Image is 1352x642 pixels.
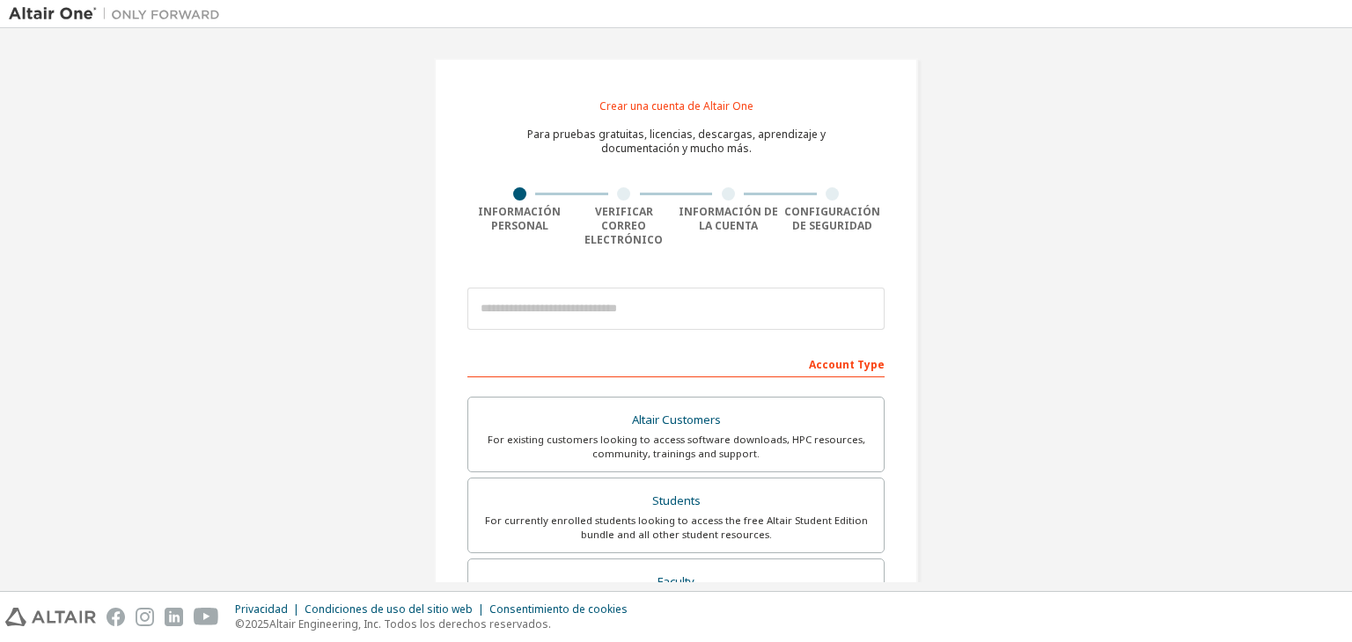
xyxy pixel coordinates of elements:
[479,514,873,542] div: For currently enrolled students looking to access the free Altair Student Edition bundle and all ...
[305,602,473,616] font: Condiciones de uso del sitio web
[679,204,778,233] font: Información de la cuenta
[584,204,663,247] font: Verificar correo electrónico
[479,433,873,461] div: For existing customers looking to access software downloads, HPC resources, community, trainings ...
[5,608,96,626] img: altair_logo.svg
[489,602,628,616] font: Consentimiento de cookies
[599,98,753,113] font: Crear una cuenta de Altair One
[235,616,245,631] font: ©
[467,349,885,377] div: Account Type
[479,489,873,514] div: Students
[269,616,551,631] font: Altair Engineering, Inc. Todos los derechos reservados.
[107,608,125,626] img: facebook.svg
[245,616,269,631] font: 2025
[9,5,229,23] img: Altair Uno
[478,204,561,233] font: Información personal
[479,570,873,595] div: Faculty
[165,608,183,626] img: linkedin.svg
[479,408,873,433] div: Altair Customers
[136,608,154,626] img: instagram.svg
[527,127,826,142] font: Para pruebas gratuitas, licencias, descargas, aprendizaje y
[194,608,219,626] img: youtube.svg
[784,204,880,233] font: Configuración de seguridad
[601,141,752,156] font: documentación y mucho más.
[235,602,288,616] font: Privacidad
